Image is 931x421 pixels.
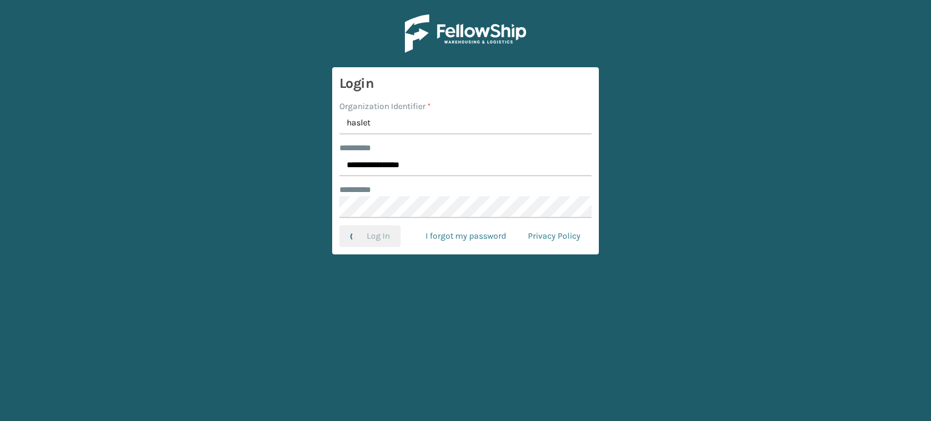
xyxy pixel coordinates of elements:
[339,75,592,93] h3: Login
[339,225,401,247] button: Log In
[415,225,517,247] a: I forgot my password
[517,225,592,247] a: Privacy Policy
[405,15,526,53] img: Logo
[339,100,431,113] label: Organization Identifier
